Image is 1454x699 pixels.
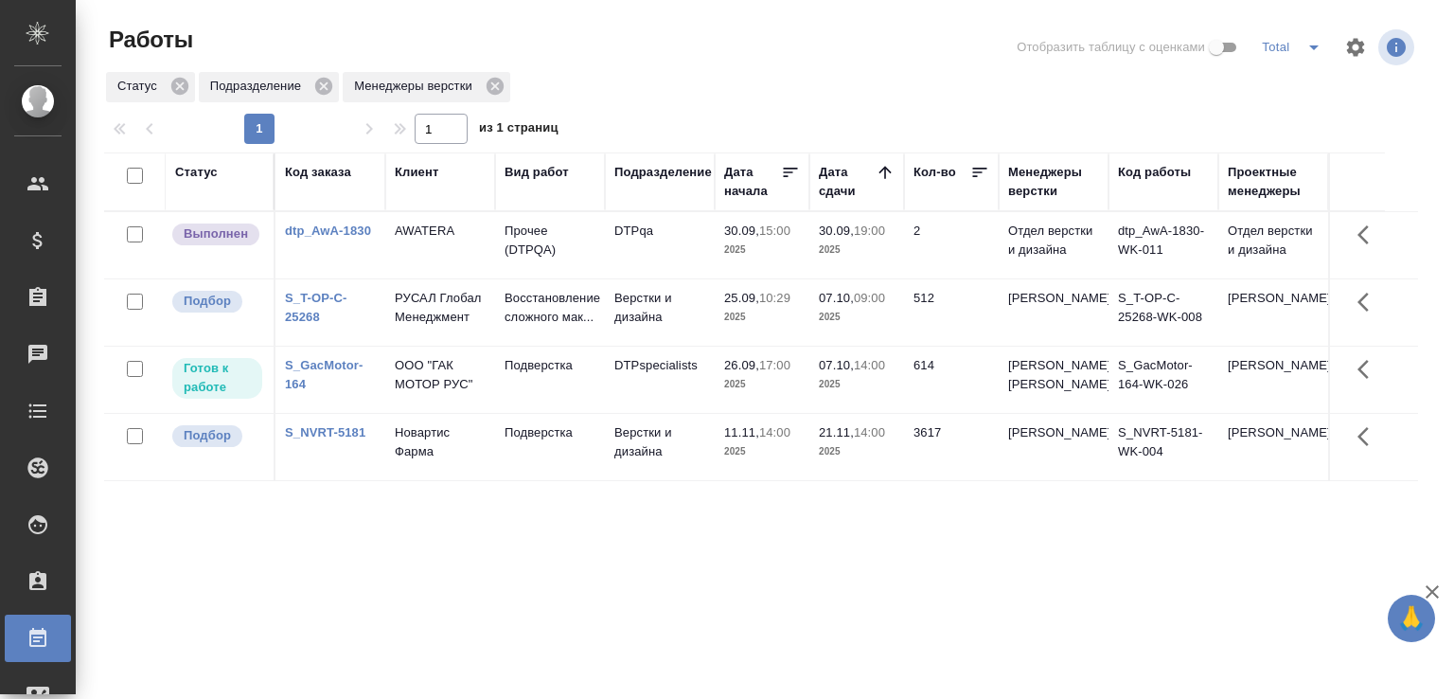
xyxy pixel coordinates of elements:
button: Здесь прячутся важные кнопки [1346,347,1392,392]
p: Статус [117,77,164,96]
div: Подразделение [199,72,339,102]
td: DTPspecialists [605,347,715,413]
div: Исполнитель завершил работу [170,222,264,247]
p: 30.09, [724,224,759,238]
td: 614 [904,347,999,413]
td: Верстки и дизайна [605,279,715,346]
p: 14:00 [854,358,885,372]
p: [PERSON_NAME], [PERSON_NAME] [1008,356,1099,394]
td: S_GacMotor-164-WK-026 [1108,347,1218,413]
div: Статус [175,163,218,182]
div: Можно подбирать исполнителей [170,289,264,314]
p: Подверстка [505,356,595,375]
span: 🙏 [1395,599,1427,638]
p: 07.10, [819,358,854,372]
p: 2025 [819,241,895,260]
span: Отобразить таблицу с оценками [1017,38,1205,57]
div: Вид работ [505,163,569,182]
td: Верстки и дизайна [605,414,715,480]
p: 2025 [819,442,895,461]
p: 14:00 [759,425,790,439]
p: 2025 [724,241,800,260]
button: Здесь прячутся важные кнопки [1346,212,1392,258]
div: Менеджеры верстки [343,72,510,102]
p: 11.11, [724,425,759,439]
p: Новартис Фарма [395,423,486,461]
p: 2025 [819,308,895,327]
p: 21.11, [819,425,854,439]
a: S_GacMotor-164 [285,358,363,391]
p: 30.09, [819,224,854,238]
button: Здесь прячутся важные кнопки [1346,414,1392,459]
a: dtp_AwA-1830 [285,224,371,238]
p: AWATERA [395,222,486,241]
p: 2025 [724,308,800,327]
p: 26.09, [724,358,759,372]
p: Менеджеры верстки [354,77,479,96]
p: Выполнен [184,224,248,243]
p: Прочее (DTPQA) [505,222,595,260]
span: из 1 страниц [479,116,559,144]
p: Подразделение [210,77,308,96]
a: S_NVRT-5181 [285,425,365,439]
p: ООО "ГАК МОТОР РУС" [395,356,486,394]
p: Отдел верстки и дизайна [1008,222,1099,260]
div: Менеджеры верстки [1008,163,1099,201]
div: Можно подбирать исполнителей [170,423,264,449]
div: Статус [106,72,195,102]
div: Подразделение [614,163,712,182]
p: Подверстка [505,423,595,442]
div: Клиент [395,163,438,182]
p: РУСАЛ Глобал Менеджмент [395,289,486,327]
p: 07.10, [819,291,854,305]
div: split button [1257,32,1333,63]
td: dtp_AwA-1830-WK-011 [1108,212,1218,278]
td: 2 [904,212,999,278]
div: Кол-во [913,163,956,182]
p: 17:00 [759,358,790,372]
p: [PERSON_NAME] [1008,423,1099,442]
td: 512 [904,279,999,346]
p: Подбор [184,426,231,445]
button: Здесь прячутся важные кнопки [1346,279,1392,325]
td: [PERSON_NAME] [1218,279,1328,346]
td: S_T-OP-C-25268-WK-008 [1108,279,1218,346]
td: [PERSON_NAME] [1218,414,1328,480]
p: 10:29 [759,291,790,305]
p: 15:00 [759,224,790,238]
td: [PERSON_NAME] [1218,347,1328,413]
div: Дата сдачи [819,163,876,201]
div: Код заказа [285,163,351,182]
a: S_T-OP-C-25268 [285,291,347,324]
p: [PERSON_NAME] [1008,289,1099,308]
p: Подбор [184,292,231,311]
span: Работы [104,25,193,55]
span: Посмотреть информацию [1378,29,1418,65]
p: 2025 [819,375,895,394]
div: Код работы [1118,163,1191,182]
p: 2025 [724,442,800,461]
button: 🙏 [1388,595,1435,642]
p: 2025 [724,375,800,394]
p: 14:00 [854,425,885,439]
td: 3617 [904,414,999,480]
span: Настроить таблицу [1333,25,1378,70]
div: Проектные менеджеры [1228,163,1319,201]
p: Восстановление сложного мак... [505,289,595,327]
p: 09:00 [854,291,885,305]
div: Дата начала [724,163,781,201]
p: Готов к работе [184,359,251,397]
p: 19:00 [854,224,885,238]
td: DTPqa [605,212,715,278]
div: Исполнитель может приступить к работе [170,356,264,401]
p: 25.09, [724,291,759,305]
td: S_NVRT-5181-WK-004 [1108,414,1218,480]
td: Отдел верстки и дизайна [1218,212,1328,278]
